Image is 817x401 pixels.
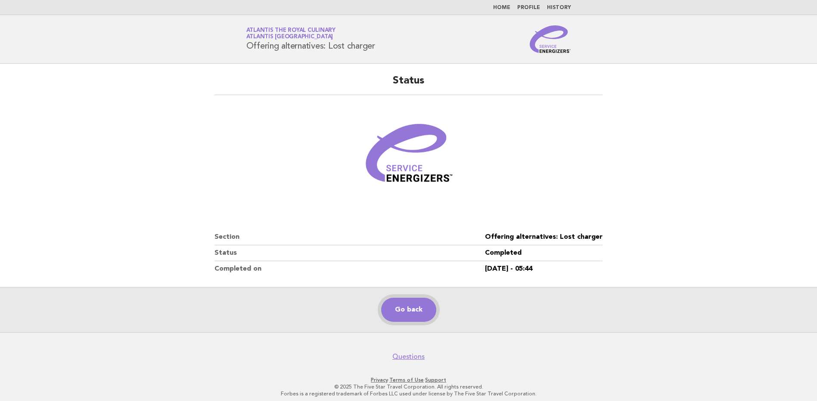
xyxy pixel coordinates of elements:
a: Support [425,377,446,383]
a: Questions [392,352,425,361]
img: Service Energizers [530,25,571,53]
a: Go back [381,298,436,322]
a: Terms of Use [389,377,424,383]
dt: Completed on [214,261,485,277]
a: History [547,5,571,10]
img: Verified [357,105,460,209]
p: © 2025 The Five Star Travel Corporation. All rights reserved. [145,383,672,390]
a: Privacy [371,377,388,383]
a: Home [493,5,510,10]
h2: Status [214,74,603,95]
dd: Completed [485,245,603,261]
a: Atlantis the Royal CulinaryAtlantis [GEOGRAPHIC_DATA] [246,28,335,40]
a: Profile [517,5,540,10]
span: Atlantis [GEOGRAPHIC_DATA] [246,34,333,40]
dt: Section [214,229,485,245]
dd: Offering alternatives: Lost charger [485,229,603,245]
p: Forbes is a registered trademark of Forbes LLC used under license by The Five Star Travel Corpora... [145,390,672,397]
h1: Offering alternatives: Lost charger [246,28,375,50]
dt: Status [214,245,485,261]
dd: [DATE] - 05:44 [485,261,603,277]
p: · · [145,376,672,383]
